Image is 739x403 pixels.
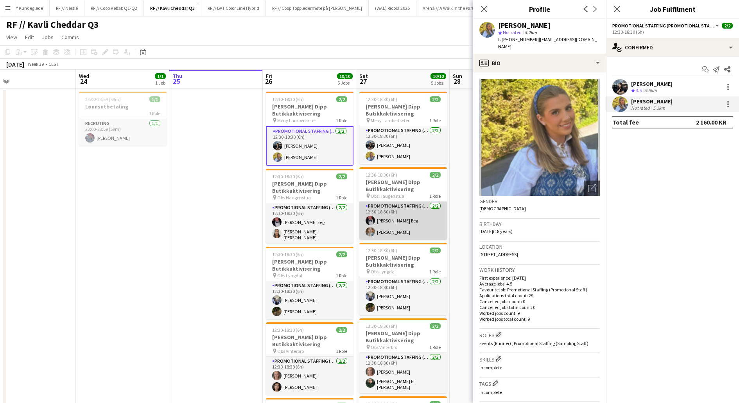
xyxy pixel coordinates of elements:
span: | [EMAIL_ADDRESS][DOMAIN_NAME] [498,36,597,49]
span: Sun [453,72,462,80]
span: 10/10 [337,73,353,79]
span: Obs Lyngdal [277,273,302,278]
h3: Gender [479,198,600,205]
span: t. [PHONE_NUMBER] [498,36,539,42]
div: 12:30-18:30 (6h)2/2[PERSON_NAME] Dipp Butikkaktivisering Obs Haugenstua1 RolePromotional Staffing... [266,169,353,244]
button: RF // Nestlé [50,0,84,16]
h3: [PERSON_NAME] Dipp Butikkaktivisering [266,334,353,348]
span: 1 Role [149,110,160,116]
h3: [PERSON_NAME] Dipp Butikkaktivisering [359,330,447,344]
span: 1 Role [336,348,347,354]
h3: [PERSON_NAME] Dipp Butikkaktivisering [266,103,353,117]
h1: RF // Kavli Cheddar Q3 [6,19,99,31]
p: First experience: [DATE] [479,275,600,281]
span: Obs Vinterbro [371,344,397,350]
div: 12:30-18:30 (6h)2/2[PERSON_NAME] Dipp Butikkaktivisering Obs Lyngdal1 RolePromotional Staffing (P... [359,243,447,315]
p: Cancelled jobs count: 0 [479,298,600,304]
h3: Location [479,243,600,250]
h3: Tags [479,379,600,387]
app-card-role: Recruting1/123:00-23:59 (59m)[PERSON_NAME] [79,119,167,146]
img: Crew avatar or photo [479,79,600,196]
span: [DATE] (18 years) [479,228,513,234]
div: Bio [473,54,606,72]
app-job-card: 23:00-23:59 (59m)1/1Lønnsutbetaling1 RoleRecruting1/123:00-23:59 (59m)[PERSON_NAME] [79,92,167,146]
span: 26 [265,77,272,86]
h3: [PERSON_NAME] Dipp Butikkaktivisering [266,258,353,272]
span: 1 Role [336,117,347,123]
span: 12:30-18:30 (6h) [272,251,304,257]
span: Obs Haugenstua [277,195,311,201]
button: Promotional Staffing (Promotional Staff) [612,23,720,29]
span: 12:30-18:30 (6h) [272,96,304,102]
span: 1 Role [429,269,441,275]
app-job-card: 12:30-18:30 (6h)2/2[PERSON_NAME] Dipp Butikkaktivisering Obs Vinterbro1 RolePromotional Staffing ... [359,318,447,393]
span: Meny Lambertseter [277,117,316,123]
span: 1/1 [149,96,160,102]
span: 25 [171,77,182,86]
span: 24 [78,77,89,86]
app-card-role: Promotional Staffing (Promotional Staff)2/212:30-18:30 (6h)[PERSON_NAME][PERSON_NAME] [266,126,353,166]
div: 9.5km [643,87,658,94]
p: Favourite job: Promotional Staffing (Promotional Staff) [479,287,600,293]
button: Arena // A Walk in the Park 2025 [416,0,491,16]
span: 1 Role [336,195,347,201]
span: 2/2 [430,248,441,253]
app-card-role: Promotional Staffing (Promotional Staff)2/212:30-18:30 (6h)[PERSON_NAME] Eeg[PERSON_NAME] [359,202,447,240]
span: Edit [25,34,34,41]
span: Wed [79,72,89,80]
p: Cancelled jobs total count: 0 [479,304,600,310]
span: 12:30-18:30 (6h) [366,96,397,102]
span: 5.2km [523,29,538,35]
span: 1 Role [429,193,441,199]
div: 5 Jobs [431,80,446,86]
button: RF // BAT Color Line Hybrid [201,0,266,16]
div: 12:30-18:30 (6h)2/2[PERSON_NAME] Dipp Butikkaktivisering Meny Lambertseter1 RolePromotional Staff... [266,92,353,166]
div: Not rated [631,105,651,111]
span: View [6,34,17,41]
div: [PERSON_NAME] [631,80,673,87]
h3: [PERSON_NAME] Dipp Butikkaktivisering [266,180,353,194]
span: 12:30-18:30 (6h) [272,327,304,333]
h3: Roles [479,331,600,339]
div: 5 Jobs [337,80,352,86]
span: Events (Runner) , Promotional Staffing (Sampling Staff) [479,340,588,346]
span: 2/2 [336,173,347,179]
span: 2/2 [336,327,347,333]
span: Not rated [503,29,522,35]
button: RF // Coop Kebab Q1-Q2 [84,0,144,16]
span: Fri [266,72,272,80]
span: 1 Role [429,344,441,350]
app-job-card: 12:30-18:30 (6h)2/2[PERSON_NAME] Dipp Butikkaktivisering Obs Haugenstua1 RolePromotional Staffing... [359,167,447,240]
a: Comms [58,32,82,42]
span: Obs Haugenstua [371,193,404,199]
button: (WAL) Ricola 2025 [369,0,416,16]
p: Worked jobs count: 9 [479,310,600,316]
span: Promotional Staffing (Promotional Staff) [612,23,714,29]
div: 2 160.00 KR [696,118,726,126]
a: Jobs [39,32,57,42]
app-job-card: 12:30-18:30 (6h)2/2[PERSON_NAME] Dipp Butikkaktivisering Obs Vinterbro1 RolePromotional Staffing ... [266,322,353,395]
div: Confirmed [606,38,739,57]
span: 1 Role [429,117,441,123]
h3: Birthday [479,220,600,228]
div: 5.2km [651,105,667,111]
span: 28 [452,77,462,86]
p: Worked jobs total count: 9 [479,316,600,322]
span: 27 [358,77,368,86]
span: Sat [359,72,368,80]
span: 10/10 [430,73,446,79]
app-card-role: Promotional Staffing (Promotional Staff)2/212:30-18:30 (6h)[PERSON_NAME][PERSON_NAME] [266,281,353,319]
div: CEST [48,61,59,67]
div: Open photos pop-in [584,181,600,196]
div: 12:30-18:30 (6h) [612,29,733,35]
h3: Lønnsutbetaling [79,103,167,110]
p: Applications total count: 29 [479,293,600,298]
a: View [3,32,20,42]
span: 12:30-18:30 (6h) [366,323,397,329]
span: Obs Vinterbro [277,348,304,354]
p: Average jobs: 4.5 [479,281,600,287]
span: Comms [61,34,79,41]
